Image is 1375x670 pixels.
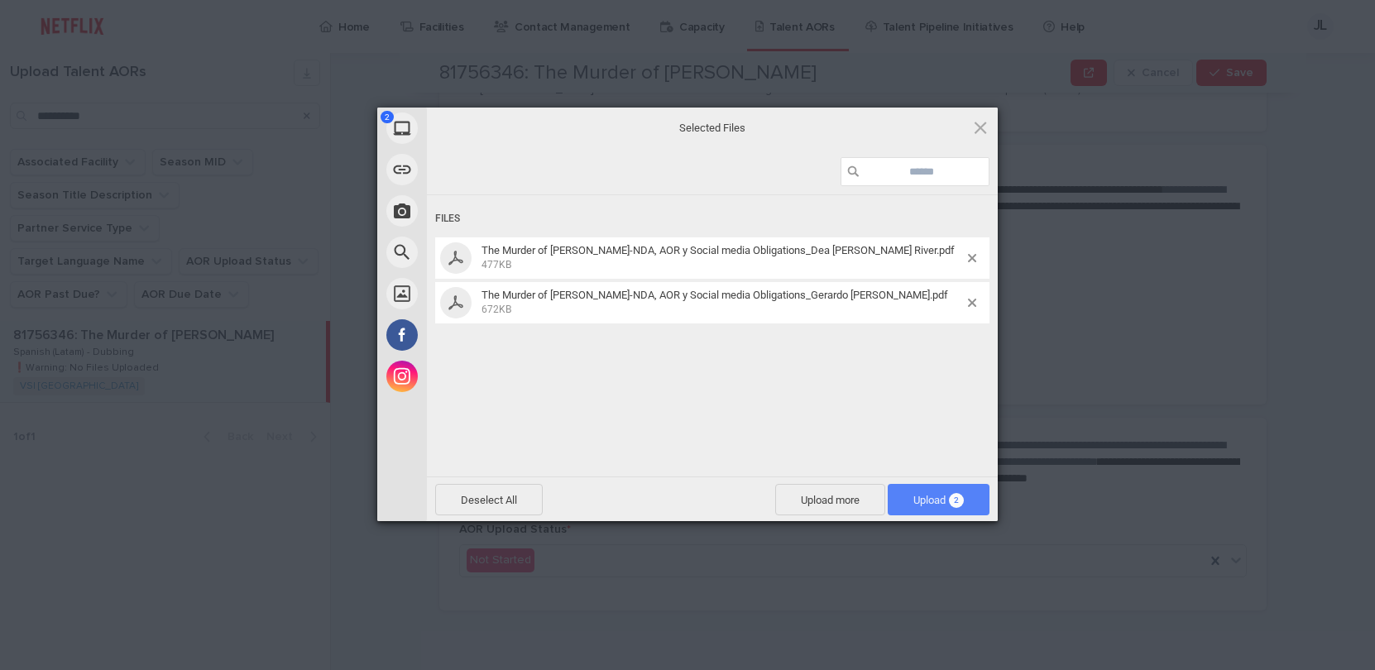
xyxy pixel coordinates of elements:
[481,259,511,270] span: 477KB
[377,273,576,314] div: Unsplash
[481,244,955,256] span: The Murder of [PERSON_NAME]-NDA, AOR y Social media Obligations_Dea [PERSON_NAME] River.pdf
[435,203,989,234] div: Files
[949,493,964,508] span: 2
[435,484,543,515] span: Deselect All
[481,289,948,301] span: The Murder of [PERSON_NAME]-NDA, AOR y Social media Obligations_Gerardo [PERSON_NAME].pdf
[971,118,989,136] span: Click here or hit ESC to close picker
[377,190,576,232] div: Take Photo
[547,121,878,136] span: Selected Files
[377,356,576,397] div: Instagram
[481,304,511,315] span: 672KB
[381,111,394,123] span: 2
[888,484,989,515] span: Upload
[477,289,968,316] span: The Murder of Rachel Nickell-NDA, AOR y Social media Obligations_Gerardo García Barrera.pdf
[377,232,576,273] div: Web Search
[913,494,964,506] span: Upload
[377,149,576,190] div: Link (URL)
[477,244,968,271] span: The Murder of Rachel Nickell-NDA, AOR y Social media Obligations_Dea Stephany Aldrete River.pdf
[775,484,885,515] span: Upload more
[377,314,576,356] div: Facebook
[377,108,576,149] div: My Device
